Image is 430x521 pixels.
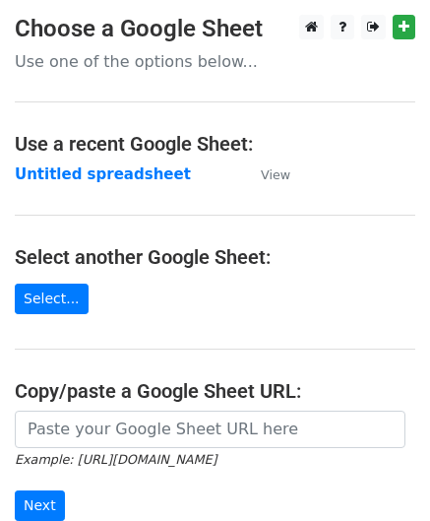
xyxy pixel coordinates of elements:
a: Select... [15,284,89,314]
input: Next [15,490,65,521]
h4: Select another Google Sheet: [15,245,415,269]
h4: Use a recent Google Sheet: [15,132,415,156]
input: Paste your Google Sheet URL here [15,411,405,448]
small: Example: [URL][DOMAIN_NAME] [15,452,216,467]
a: View [241,165,290,183]
a: Untitled spreadsheet [15,165,191,183]
h4: Copy/paste a Google Sheet URL: [15,379,415,403]
h3: Choose a Google Sheet [15,15,415,43]
small: View [261,167,290,182]
p: Use one of the options below... [15,51,415,72]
